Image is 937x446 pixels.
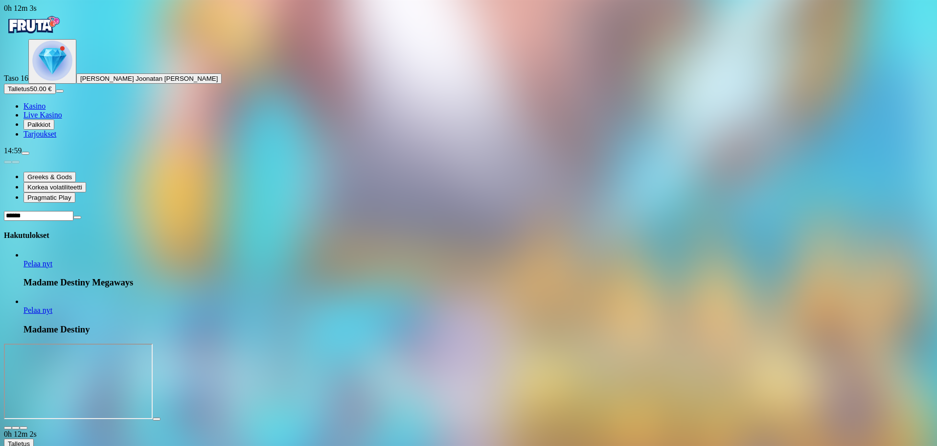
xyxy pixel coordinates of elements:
[12,426,20,429] button: chevron-down icon
[4,30,63,39] a: Fruta
[4,146,22,155] span: 14:59
[4,13,63,37] img: Fruta
[4,231,933,240] h4: Hakutulokset
[23,102,46,110] a: diamond iconKasino
[30,85,51,93] span: 50.00 €
[4,251,933,335] ul: Games
[23,111,62,119] a: poker-chip iconLive Kasino
[73,216,81,219] button: clear entry
[27,194,71,201] span: Pragmatic Play
[23,130,56,138] a: gift-inverted iconTarjoukset
[23,182,86,192] button: Korkea volatiliteetti
[23,324,933,335] h3: Madame Destiny
[22,152,29,155] button: menu
[23,259,52,268] a: Madame Destiny Megaways
[23,306,52,314] a: Madame Destiny
[27,184,82,191] span: Korkea volatiliteetti
[23,119,54,130] button: reward iconPalkkiot
[12,161,20,164] button: next slide
[23,130,56,138] span: Tarjoukset
[23,297,933,335] article: Madame Destiny
[28,39,76,84] button: level unlocked
[8,85,30,93] span: Talletus
[27,121,50,128] span: Palkkiot
[23,192,75,203] button: Pragmatic Play
[20,426,27,429] button: fullscreen icon
[153,418,160,421] button: play icon
[4,344,153,419] iframe: Zeus vs Hades - Gods of War
[4,13,933,139] nav: Primary
[27,173,72,181] span: Greeks & Gods
[4,74,28,82] span: Taso 16
[4,4,37,12] span: user session time
[4,84,56,94] button: Talletusplus icon50.00 €
[80,75,218,82] span: [PERSON_NAME] Joonatan [PERSON_NAME]
[56,90,64,93] button: menu
[4,211,73,221] input: Search
[76,73,222,84] button: [PERSON_NAME] Joonatan [PERSON_NAME]
[23,102,46,110] span: Kasino
[23,251,933,288] article: Madame Destiny Megaways
[23,172,76,182] button: Greeks & Gods
[32,41,72,81] img: level unlocked
[4,426,12,429] button: close icon
[23,111,62,119] span: Live Kasino
[4,161,12,164] button: prev slide
[4,430,37,438] span: user session time
[23,306,52,314] span: Pelaa nyt
[23,277,933,288] h3: Madame Destiny Megaways
[23,259,52,268] span: Pelaa nyt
